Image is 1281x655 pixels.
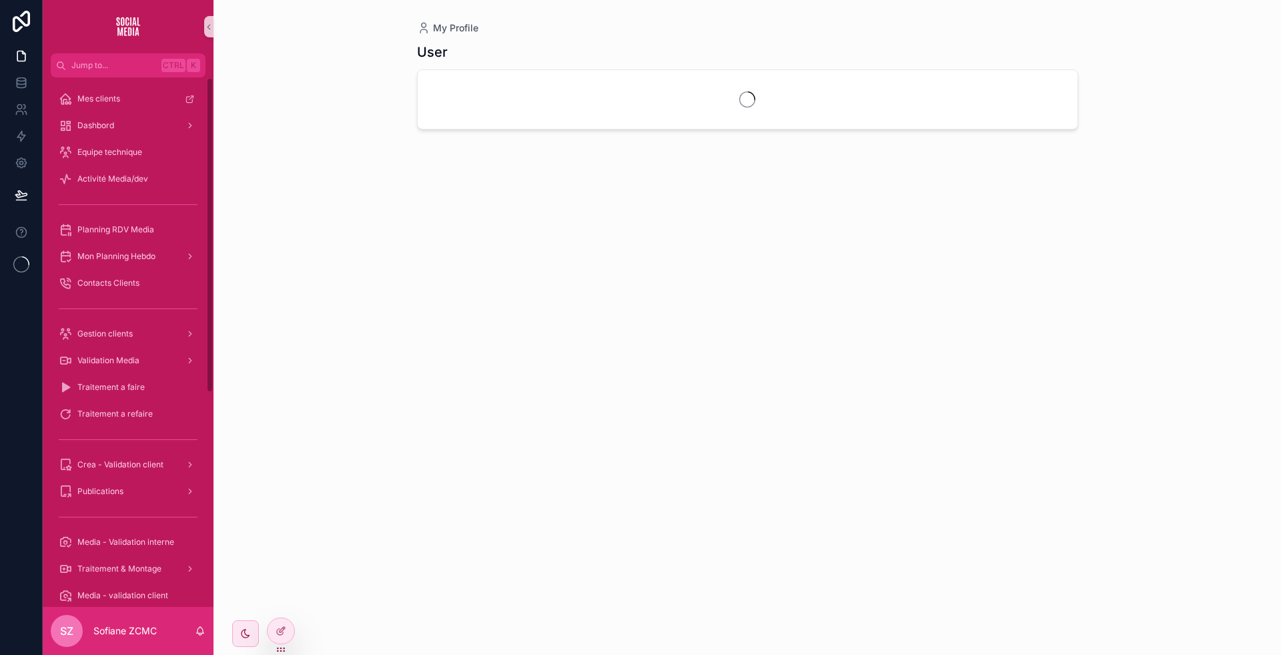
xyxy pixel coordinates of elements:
a: Traitement & Montage [51,557,205,581]
span: Traitement a refaire [77,409,153,419]
span: Contacts Clients [77,278,139,288]
a: Equipe technique [51,140,205,164]
a: Publications [51,479,205,503]
a: Crea - Validation client [51,453,205,477]
span: Equipe technique [77,147,142,158]
span: Dashbord [77,120,114,131]
a: My Profile [417,21,478,35]
p: Sofiane ZCMC [93,624,157,638]
a: Planning RDV Media [51,218,205,242]
span: Jump to... [71,60,156,71]
span: Traitement a faire [77,382,145,393]
span: Planning RDV Media [77,224,154,235]
a: Activité Media/dev [51,167,205,191]
span: Traitement & Montage [77,564,161,574]
a: Mon Planning Hebdo [51,244,205,268]
a: Gestion clients [51,322,205,346]
a: Media - Validation interne [51,530,205,554]
span: Media - Validation interne [77,537,174,548]
a: Media - validation client [51,584,205,608]
span: Media - validation client [77,590,168,601]
span: Publications [77,486,123,497]
div: scrollable content [43,77,213,607]
a: Contacts Clients [51,271,205,295]
span: Crea - Validation client [77,459,163,470]
span: Mes clients [77,93,120,104]
a: Traitement a refaire [51,402,205,426]
span: SZ [60,623,73,639]
span: K [188,60,199,71]
span: Activité Media/dev [77,174,148,184]
a: Mes clients [51,87,205,111]
a: Dashbord [51,114,205,138]
button: Jump to...CtrlK [51,53,205,77]
h1: User [417,43,448,61]
a: Validation Media [51,349,205,373]
a: Traitement a faire [51,375,205,399]
img: App logo [107,16,149,37]
span: Ctrl [161,59,185,72]
span: Gestion clients [77,329,133,339]
span: Validation Media [77,355,139,366]
span: Mon Planning Hebdo [77,251,155,262]
span: My Profile [433,21,478,35]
